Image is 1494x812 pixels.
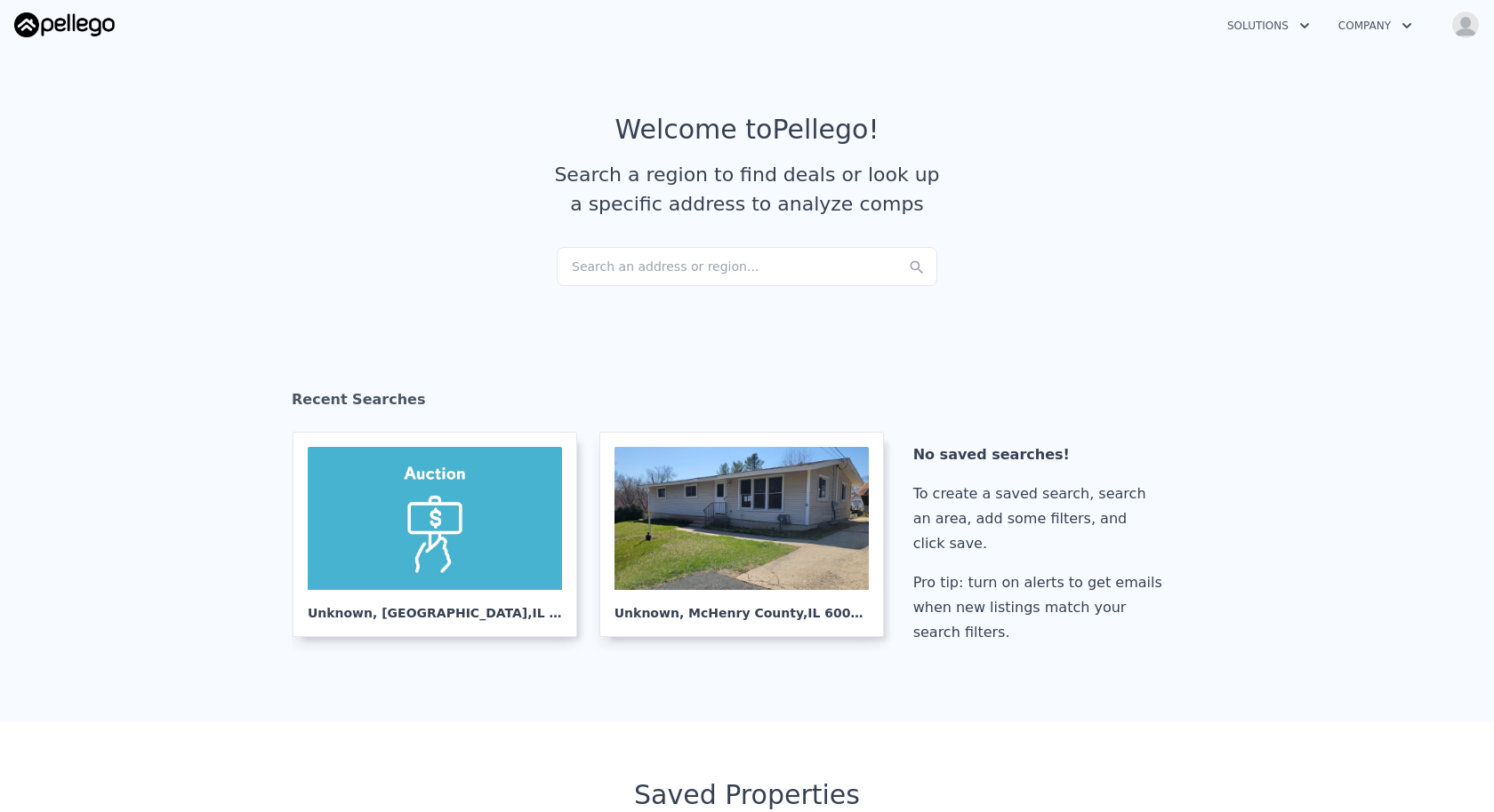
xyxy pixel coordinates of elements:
div: Search an address or region... [557,247,937,286]
span: , IL 60010 [527,606,592,620]
button: Solutions [1213,10,1324,42]
a: Unknown, McHenry County,IL 60013 [599,432,898,637]
span: , IL 60013 [803,606,868,620]
div: To create a saved search, search an area, add some filters, and click save. [913,482,1169,556]
div: Unknown , [GEOGRAPHIC_DATA] [308,590,562,622]
div: Unknown , McHenry County [614,590,869,622]
div: No saved searches! [913,442,1169,467]
img: avatar [1451,11,1480,39]
div: Pro tip: turn on alerts to get emails when new listings match your search filters. [913,570,1169,645]
button: Company [1324,10,1426,42]
img: Pellego [14,12,115,37]
div: Search a region to find deals or look up a specific address to analyze comps [548,160,946,219]
div: Welcome to Pellego ! [615,114,880,146]
div: Saved Properties [292,779,1202,811]
a: Unknown, [GEOGRAPHIC_DATA],IL 60010 [293,432,591,637]
div: Recent Searches [292,375,1202,432]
